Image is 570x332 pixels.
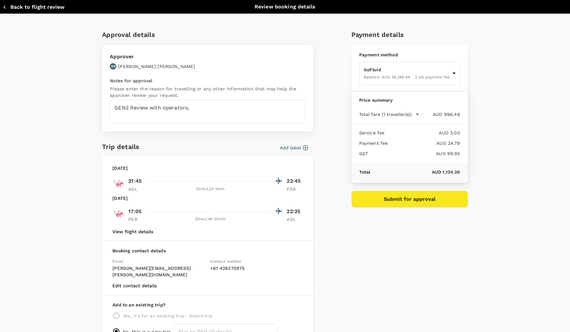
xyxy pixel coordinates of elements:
h6: Payment details [351,29,468,40]
span: Balance : AUD 95,285.64 [364,75,410,79]
p: AUD 3.00 [384,130,460,136]
p: Total fare (1 traveller(s)) [359,111,412,118]
p: AUD 24.79 [388,140,460,146]
p: Yes, it's for an existing trip - [123,313,187,319]
p: 22:25 [287,208,303,215]
p: 17:05 [128,208,142,215]
div: Direct , 2h 0min [148,186,272,192]
p: Booking contact details [112,247,303,254]
span: Email [112,259,123,264]
p: GST [359,150,368,157]
span: Contact number [210,259,242,264]
p: Payment fee [359,140,388,146]
p: ADL [128,186,144,192]
p: Total [359,169,370,175]
img: VA [112,177,125,190]
p: Add to an existing trip? [112,302,303,308]
div: GoFluidBalance: AUD 95,285.642.2% payment fee [359,62,460,85]
p: PER [287,186,303,192]
p: [DATE] [112,195,128,201]
p: Service fee [359,130,385,136]
p: Notes for approval [110,77,305,84]
button: View flight details [112,229,153,234]
h6: Trip details [102,142,139,152]
button: Add label [280,144,308,151]
p: [DATE] [112,165,128,171]
p: [PERSON_NAME] [PERSON_NAME] [118,63,195,70]
p: 22:45 [287,177,303,185]
span: 2.2 % payment fee [415,75,450,79]
button: Submit for approval [351,191,468,208]
p: PER [128,216,144,223]
p: Please enter the reason for travelling or any other information that may help the approver review... [110,86,305,98]
img: VA [112,207,125,220]
p: 21:45 [128,177,142,185]
p: [PERSON_NAME][EMAIL_ADDRESS][PERSON_NAME][DOMAIN_NAME] [112,265,205,278]
p: AS [111,64,115,69]
p: Review booking details [255,3,315,11]
p: ADL [287,216,303,223]
p: AUD 996.46 [419,111,460,118]
textarea: GEN2 Review with operators, [110,100,305,123]
button: Back to flight review [3,4,64,10]
p: + 61 426270975 [210,265,303,271]
button: Total fare (1 traveller(s)) [359,111,419,118]
p: Price summary [359,97,460,103]
p: GoFluid [364,66,450,73]
h6: Approval details [102,29,313,40]
p: Approver [110,53,195,61]
p: AUD 99.95 [368,150,460,157]
button: Edit contact details [112,283,157,288]
p: AUD 1,124.20 [370,169,460,175]
p: Payment method [359,52,460,58]
div: Direct , 4h 20min [148,216,272,223]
